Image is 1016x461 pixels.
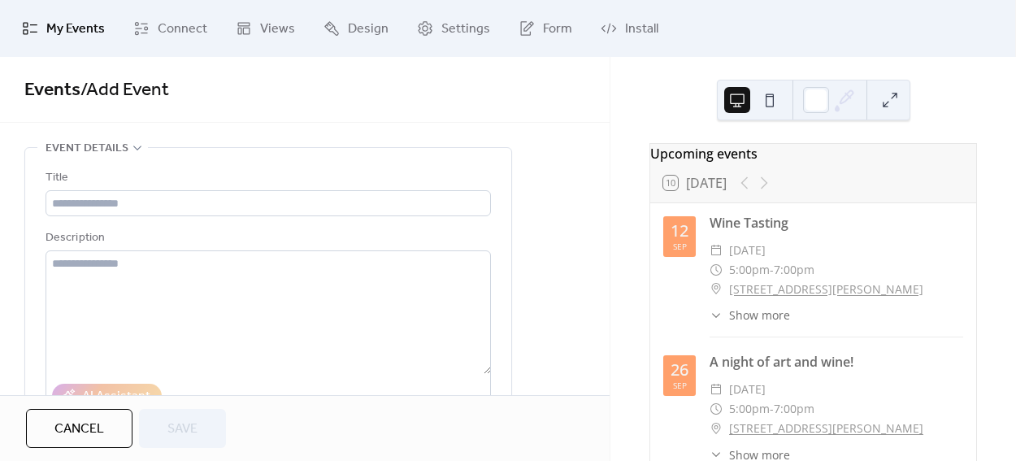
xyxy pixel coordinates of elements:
[405,7,502,50] a: Settings
[729,419,923,438] a: [STREET_ADDRESS][PERSON_NAME]
[729,241,766,260] span: [DATE]
[673,242,687,250] div: Sep
[26,409,132,448] button: Cancel
[80,72,169,108] span: / Add Event
[10,7,117,50] a: My Events
[710,260,723,280] div: ​
[506,7,584,50] a: Form
[46,20,105,39] span: My Events
[774,260,814,280] span: 7:00pm
[710,280,723,299] div: ​
[46,228,488,248] div: Description
[588,7,671,50] a: Install
[729,307,790,324] span: Show more
[729,399,770,419] span: 5:00pm
[774,399,814,419] span: 7:00pm
[121,7,219,50] a: Connect
[729,380,766,399] span: [DATE]
[311,7,401,50] a: Design
[158,20,207,39] span: Connect
[710,399,723,419] div: ​
[710,419,723,438] div: ​
[441,20,490,39] span: Settings
[710,307,723,324] div: ​
[24,72,80,108] a: Events
[671,362,688,378] div: 26
[650,144,976,163] div: Upcoming events
[729,280,923,299] a: [STREET_ADDRESS][PERSON_NAME]
[46,168,488,188] div: Title
[770,399,774,419] span: -
[224,7,307,50] a: Views
[710,352,963,372] div: A night of art and wine!
[348,20,389,39] span: Design
[46,139,128,159] span: Event details
[673,381,687,389] div: Sep
[671,223,688,239] div: 12
[710,213,963,233] div: Wine Tasting
[770,260,774,280] span: -
[54,420,104,439] span: Cancel
[710,241,723,260] div: ​
[729,260,770,280] span: 5:00pm
[710,307,790,324] button: ​Show more
[543,20,572,39] span: Form
[625,20,658,39] span: Install
[710,380,723,399] div: ​
[260,20,295,39] span: Views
